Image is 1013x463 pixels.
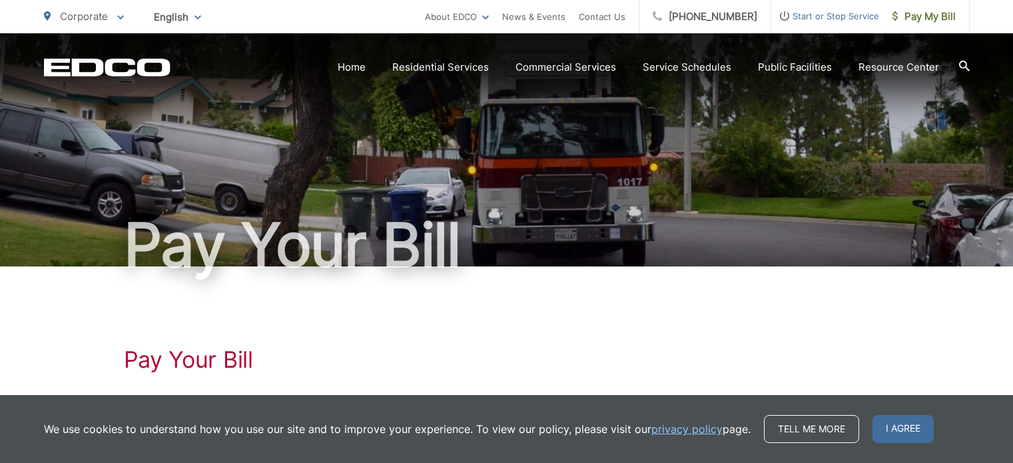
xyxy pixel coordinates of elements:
[502,9,565,25] a: News & Events
[651,421,723,437] a: privacy policy
[425,9,489,25] a: About EDCO
[392,59,489,75] a: Residential Services
[144,5,211,29] span: English
[858,59,939,75] a: Resource Center
[764,415,859,443] a: Tell me more
[338,59,366,75] a: Home
[60,10,108,23] span: Corporate
[44,58,170,77] a: EDCD logo. Return to the homepage.
[758,59,832,75] a: Public Facilities
[579,9,625,25] a: Contact Us
[892,9,956,25] span: Pay My Bill
[44,421,751,437] p: We use cookies to understand how you use our site and to improve your experience. To view our pol...
[643,59,731,75] a: Service Schedules
[44,212,970,278] h1: Pay Your Bill
[515,59,616,75] a: Commercial Services
[872,415,934,443] span: I agree
[124,346,890,373] h1: Pay Your Bill
[124,393,173,409] a: Click Here
[124,393,890,409] p: to View, Pay, and Manage Your Bill Online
